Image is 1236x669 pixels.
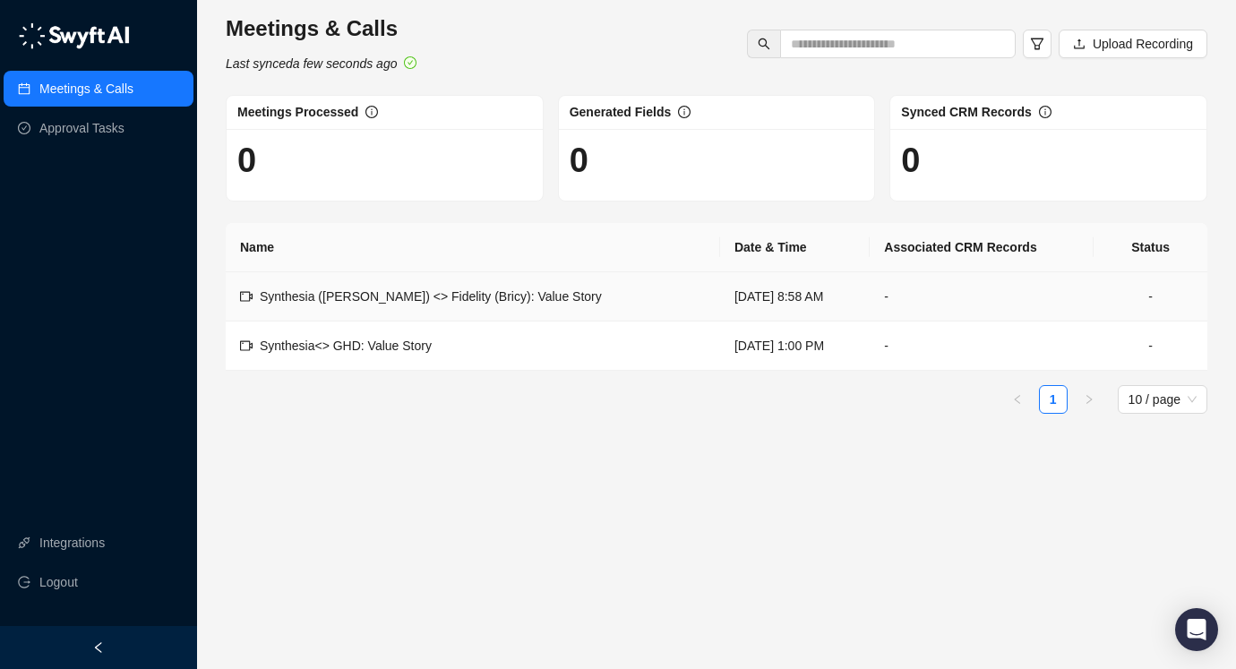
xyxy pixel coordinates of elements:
[365,106,378,118] span: info-circle
[1073,38,1086,50] span: upload
[39,110,124,146] a: Approval Tasks
[18,576,30,588] span: logout
[240,290,253,303] span: video-camera
[18,22,130,49] img: logo-05li4sbe.png
[237,105,358,119] span: Meetings Processed
[720,223,870,272] th: Date & Time
[901,105,1031,119] span: Synced CRM Records
[570,105,672,119] span: Generated Fields
[678,106,691,118] span: info-circle
[237,140,532,181] h1: 0
[870,322,1094,371] td: -
[570,140,864,181] h1: 0
[260,289,602,304] span: Synthesia ([PERSON_NAME]) <> Fidelity (Bricy): Value Story
[1094,272,1207,322] td: -
[1084,394,1094,405] span: right
[1093,34,1193,54] span: Upload Recording
[1094,322,1207,371] td: -
[1012,394,1023,405] span: left
[1094,223,1207,272] th: Status
[1075,385,1103,414] li: Next Page
[240,339,253,352] span: video-camera
[1118,385,1207,414] div: Page Size
[1040,386,1067,413] a: 1
[1075,385,1103,414] button: right
[1059,30,1207,58] button: Upload Recording
[901,140,1196,181] h1: 0
[1039,106,1051,118] span: info-circle
[1129,386,1197,413] span: 10 / page
[758,38,770,50] span: search
[260,339,432,353] span: Synthesia<> GHD: Value Story
[1175,608,1218,651] div: Open Intercom Messenger
[404,56,416,69] span: check-circle
[226,56,397,71] i: Last synced a few seconds ago
[39,564,78,600] span: Logout
[39,71,133,107] a: Meetings & Calls
[1003,385,1032,414] button: left
[1030,37,1044,51] span: filter
[720,322,870,371] td: [DATE] 1:00 PM
[870,272,1094,322] td: -
[1003,385,1032,414] li: Previous Page
[720,272,870,322] td: [DATE] 8:58 AM
[1039,385,1068,414] li: 1
[870,223,1094,272] th: Associated CRM Records
[92,641,105,654] span: left
[226,14,416,43] h3: Meetings & Calls
[39,525,105,561] a: Integrations
[226,223,720,272] th: Name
